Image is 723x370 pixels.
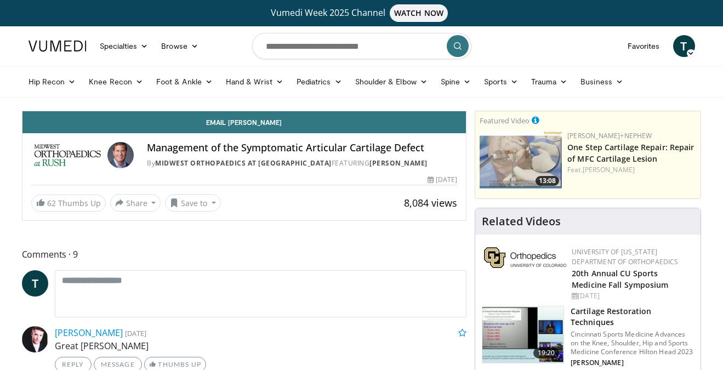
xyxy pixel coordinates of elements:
p: [PERSON_NAME] [571,358,694,367]
div: [DATE] [572,291,692,301]
a: Pediatrics [290,71,349,93]
a: Midwest Orthopaedics at [GEOGRAPHIC_DATA] [155,158,332,168]
span: 8,084 views [404,196,457,209]
a: Email [PERSON_NAME] [22,111,466,133]
a: Hip Recon [22,71,83,93]
img: 304fd00c-f6f9-4ade-ab23-6f82ed6288c9.150x105_q85_crop-smart_upscale.jpg [480,131,562,189]
a: Favorites [621,35,667,57]
a: One Step Cartilage Repair: Repair of MFC Cartilage Lesion [567,142,694,164]
a: Knee Recon [82,71,150,93]
a: 13:08 [480,131,562,189]
a: [PERSON_NAME] [583,165,635,174]
a: Browse [155,35,205,57]
a: 62 Thumbs Up [31,195,106,212]
small: Featured Video [480,116,530,126]
span: 19:20 [533,348,560,358]
a: Specialties [93,35,155,57]
h3: Cartilage Restoration Techniques [571,306,694,328]
img: Avatar [22,326,48,352]
span: WATCH NOW [390,4,448,22]
p: Cincinnati Sports Medicine Advances on the Knee, Shoulder, Hip and Sports Medicine Conference Hil... [571,330,694,356]
input: Search topics, interventions [252,33,471,59]
a: [PERSON_NAME] [369,158,428,168]
img: Midwest Orthopaedics at Rush [31,142,104,168]
a: Trauma [525,71,574,93]
h4: Related Videos [482,215,561,228]
img: Avatar [107,142,134,168]
a: University of [US_STATE] Department of Orthopaedics [572,247,678,266]
button: Share [110,194,161,212]
a: Foot & Ankle [150,71,219,93]
a: Business [574,71,630,93]
button: Save to [165,194,221,212]
a: Spine [434,71,477,93]
a: T [22,270,48,297]
img: cf2c9079-b8e5-47cc-b370-c48eeef764bd.150x105_q85_crop-smart_upscale.jpg [482,306,563,363]
span: 62 [47,198,56,208]
a: Sports [477,71,525,93]
a: Vumedi Week 2025 ChannelWATCH NOW [30,4,693,22]
a: 20th Annual CU Sports Medicine Fall Symposium [572,268,668,290]
a: [PERSON_NAME] [55,327,123,339]
a: Hand & Wrist [219,71,290,93]
p: Great [PERSON_NAME] [55,339,467,352]
span: 13:08 [536,176,559,186]
div: [DATE] [428,175,457,185]
div: By FEATURING [147,158,457,168]
span: Comments 9 [22,247,467,261]
a: Shoulder & Elbow [349,71,434,93]
small: [DATE] [125,328,146,338]
h4: Management of the Symptomatic Articular Cartilage Defect [147,142,457,154]
img: VuMedi Logo [29,41,87,52]
a: T [673,35,695,57]
img: 355603a8-37da-49b6-856f-e00d7e9307d3.png.150x105_q85_autocrop_double_scale_upscale_version-0.2.png [484,247,566,268]
a: [PERSON_NAME]+Nephew [567,131,652,140]
div: Feat. [567,165,696,175]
